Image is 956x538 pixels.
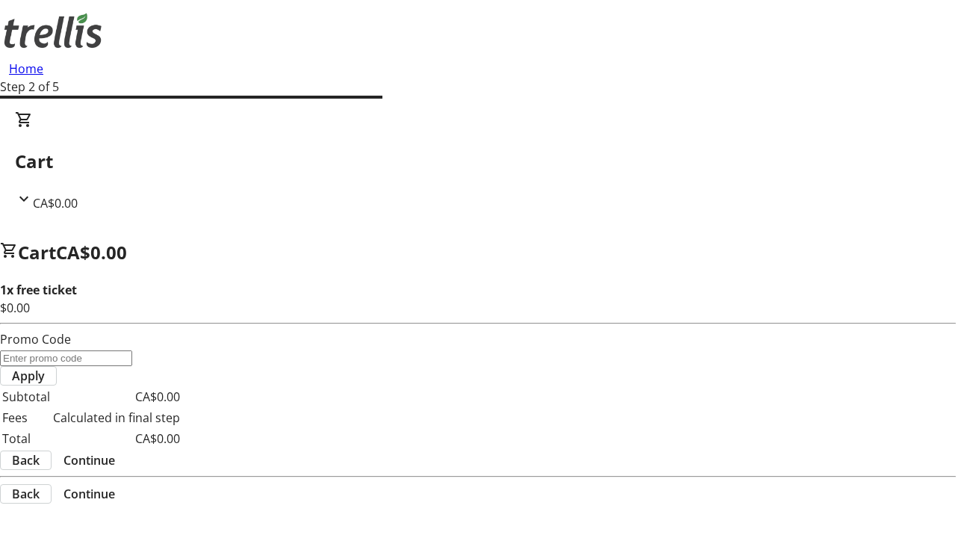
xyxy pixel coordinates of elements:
[52,387,181,406] td: CA$0.00
[1,429,51,448] td: Total
[12,367,45,385] span: Apply
[63,485,115,503] span: Continue
[15,111,941,212] div: CartCA$0.00
[56,240,127,265] span: CA$0.00
[1,387,51,406] td: Subtotal
[52,451,127,469] button: Continue
[1,408,51,427] td: Fees
[52,408,181,427] td: Calculated in final step
[52,485,127,503] button: Continue
[63,451,115,469] span: Continue
[12,451,40,469] span: Back
[52,429,181,448] td: CA$0.00
[12,485,40,503] span: Back
[18,240,56,265] span: Cart
[15,148,941,175] h2: Cart
[33,195,78,211] span: CA$0.00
